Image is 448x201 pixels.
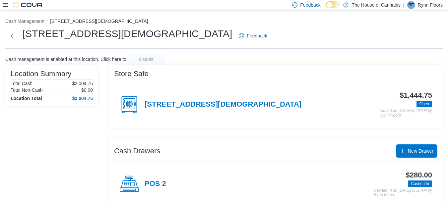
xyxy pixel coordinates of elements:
[416,101,432,107] span: Open
[408,148,433,154] span: New Drawer
[128,54,165,65] button: disable
[236,29,270,42] a: Feedback
[5,19,44,24] button: Cash Management
[11,81,32,86] h6: Total Cash
[411,181,429,187] span: Cashed In
[300,2,320,8] span: Feedback
[11,96,42,101] h4: Location Total
[72,96,93,101] h4: $2,004.75
[13,2,43,8] img: Cova
[396,144,437,158] button: New Drawer
[408,180,432,187] span: Cashed In
[72,81,93,86] p: $2,004.75
[11,70,71,78] h3: Location Summary
[379,109,432,118] p: Closed on [DATE] 9:49 AM by Rynn Floors
[419,101,429,107] span: Open
[145,100,301,109] h4: [STREET_ADDRESS][DEMOGRAPHIC_DATA]
[5,57,126,62] p: Cash management is enabled at this location. Click here to
[114,147,160,155] h3: Cash Drawers
[407,1,415,9] div: Rynn Floors
[374,188,432,197] p: Cashed In on [DATE] 9:51 AM by Rynn Floors
[406,171,432,179] h3: $280.00
[403,1,405,9] p: |
[23,27,232,40] h1: [STREET_ADDRESS][DEMOGRAPHIC_DATA]
[145,180,166,188] h4: POS 2
[81,87,93,93] p: $0.00
[50,19,148,24] button: [STREET_ADDRESS][DEMOGRAPHIC_DATA]
[352,1,401,9] p: The House of Cannabis
[139,56,154,63] span: disable
[247,32,267,39] span: Feedback
[5,29,19,42] button: Next
[409,1,414,9] span: RF
[326,1,340,8] input: Dark Mode
[114,70,149,78] h3: Store Safe
[11,87,43,93] h6: Total Non-Cash
[5,18,443,26] nav: An example of EuiBreadcrumbs
[400,91,432,99] h3: $1,444.75
[418,1,443,9] p: Rynn Floors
